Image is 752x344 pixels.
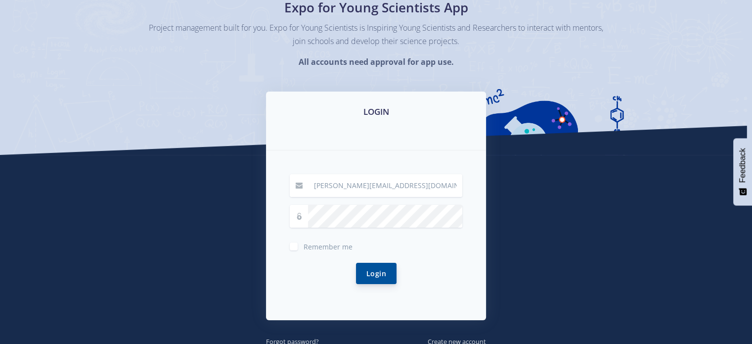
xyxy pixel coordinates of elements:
[298,56,453,67] strong: All accounts need approval for app use.
[278,105,474,118] h3: LOGIN
[738,148,747,183] span: Feedback
[308,174,462,197] input: Email / User ID
[733,138,752,205] button: Feedback - Show survey
[149,21,604,48] p: Project management built for you. Expo for Young Scientists is Inspiring Young Scientists and Res...
[356,263,397,284] button: Login
[304,242,353,251] span: Remember me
